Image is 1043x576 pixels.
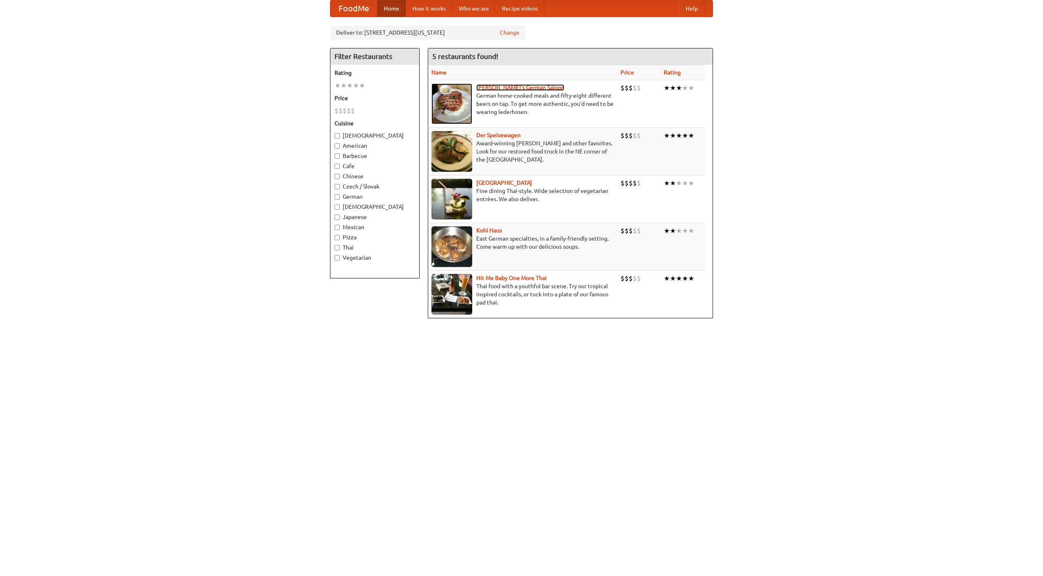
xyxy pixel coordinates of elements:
li: ★ [676,274,682,283]
li: ★ [670,226,676,235]
a: Rating [664,69,681,76]
a: Help [679,0,704,17]
a: Who we are [452,0,495,17]
a: Recipe videos [495,0,544,17]
a: Der Speisewagen [476,132,521,138]
li: ★ [688,83,694,92]
a: [GEOGRAPHIC_DATA] [476,180,532,186]
li: $ [633,83,637,92]
li: ★ [676,83,682,92]
li: ★ [682,131,688,140]
input: Japanese [334,215,340,220]
p: Award-winning [PERSON_NAME] and other favorites. Look for our restored food truck in the NE corne... [431,139,614,164]
input: Mexican [334,225,340,230]
input: [DEMOGRAPHIC_DATA] [334,133,340,138]
li: ★ [688,226,694,235]
li: ★ [359,81,365,90]
li: $ [629,83,633,92]
label: German [334,193,415,201]
input: American [334,143,340,149]
a: FoodMe [330,0,377,17]
label: [DEMOGRAPHIC_DATA] [334,131,415,140]
img: babythai.jpg [431,274,472,315]
li: ★ [664,83,670,92]
img: esthers.jpg [431,83,472,124]
li: ★ [676,179,682,188]
label: Czech / Slovak [334,182,415,191]
li: $ [637,179,641,188]
li: ★ [688,179,694,188]
label: Barbecue [334,152,415,160]
li: ★ [682,83,688,92]
p: East German specialties, in a family-friendly setting. Come warm up with our delicious soups. [431,234,614,251]
li: ★ [670,274,676,283]
li: ★ [682,179,688,188]
a: Hit Me Baby One More Thai [476,275,547,281]
li: $ [625,226,629,235]
img: speisewagen.jpg [431,131,472,172]
li: ★ [347,81,353,90]
li: $ [351,106,355,115]
li: $ [621,179,625,188]
li: ★ [341,81,347,90]
input: Chinese [334,174,340,179]
label: American [334,142,415,150]
img: kohlhaus.jpg [431,226,472,267]
li: $ [633,274,637,283]
input: Vegetarian [334,255,340,261]
label: Chinese [334,172,415,180]
li: $ [334,106,339,115]
label: Cafe [334,162,415,170]
label: Thai [334,243,415,252]
label: Pizza [334,233,415,241]
a: Home [377,0,406,17]
input: [DEMOGRAPHIC_DATA] [334,204,340,210]
li: $ [625,83,629,92]
a: Kohl Haus [476,227,502,234]
a: Name [431,69,447,76]
ng-pluralize: 5 restaurants found! [432,53,498,60]
li: $ [625,179,629,188]
li: $ [629,179,633,188]
li: $ [629,274,633,283]
p: Thai food with a youthful bar scene. Try our tropical inspired cocktails, or tuck into a plate of... [431,282,614,307]
li: $ [637,131,641,140]
li: ★ [676,226,682,235]
li: $ [637,226,641,235]
li: $ [637,83,641,92]
a: Price [621,69,634,76]
li: $ [621,274,625,283]
input: Thai [334,245,340,250]
li: $ [347,106,351,115]
li: $ [629,226,633,235]
h5: Rating [334,69,415,77]
li: ★ [682,226,688,235]
h5: Price [334,94,415,102]
li: ★ [670,131,676,140]
p: Fine dining Thai-style. Wide selection of vegetarian entrées. We also deliver. [431,187,614,203]
div: Deliver to: [STREET_ADDRESS][US_STATE] [330,25,526,40]
label: Japanese [334,213,415,221]
h5: Cuisine [334,119,415,127]
li: $ [625,274,629,283]
li: ★ [676,131,682,140]
label: [DEMOGRAPHIC_DATA] [334,203,415,211]
a: Change [500,28,519,37]
li: $ [633,131,637,140]
h4: Filter Restaurants [330,48,419,65]
li: $ [625,131,629,140]
li: ★ [334,81,341,90]
li: ★ [670,83,676,92]
li: ★ [682,274,688,283]
li: ★ [670,179,676,188]
li: $ [633,226,637,235]
input: Pizza [334,235,340,240]
li: $ [621,226,625,235]
li: ★ [664,226,670,235]
li: $ [621,131,625,140]
li: $ [629,131,633,140]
